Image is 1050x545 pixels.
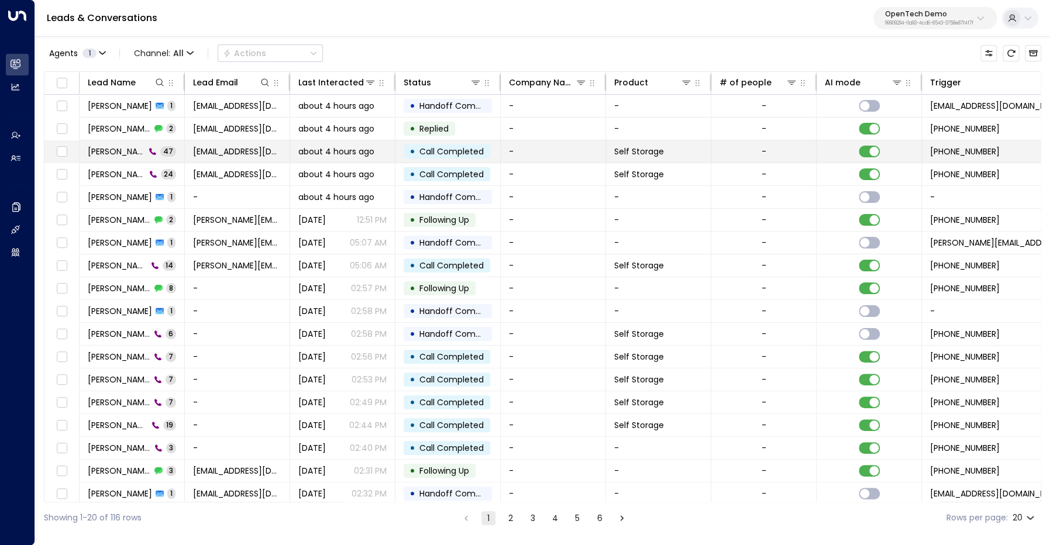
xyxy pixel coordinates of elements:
span: Oct 04, 2025 [298,282,326,294]
td: - [501,232,606,254]
span: Toggle select row [54,464,69,478]
p: 02:32 PM [352,488,387,499]
span: Refresh [1003,45,1019,61]
span: Toggle select row [54,144,69,159]
div: Product [614,75,648,89]
p: OpenTech Demo [885,11,973,18]
span: 2 [166,215,176,225]
span: Following Up [419,214,469,226]
span: +13322372563 [930,374,1000,385]
span: 7 [166,397,176,407]
td: - [501,254,606,277]
button: Actions [218,44,323,62]
span: james.smith@gmail.com [193,260,281,271]
div: Status [404,75,431,89]
span: Sep 29, 2025 [298,328,326,340]
div: • [409,415,415,435]
span: John Smith [88,168,146,180]
span: Bob Brown [88,419,148,431]
span: jloftin@opentechalliance.com [193,146,281,157]
span: 3 [166,465,176,475]
button: Go to next page [615,511,629,525]
span: All [173,49,184,58]
div: • [409,370,415,389]
span: 14 [163,260,176,270]
div: Trigger [930,75,961,89]
span: Oct 03, 2025 [298,260,326,271]
span: Following Up [419,282,469,294]
td: - [606,277,711,299]
div: Last Interacted [298,75,376,89]
span: Toggle select row [54,372,69,387]
td: - [501,186,606,208]
div: • [409,324,415,344]
label: Rows per page: [946,512,1008,524]
td: - [501,323,606,345]
td: - [501,140,606,163]
span: Sep 29, 2025 [298,374,326,385]
span: James Smith [88,214,151,226]
span: Toggle select row [54,281,69,296]
button: Customize [980,45,997,61]
span: John Doe [88,191,152,203]
div: Actions [223,48,266,58]
div: • [409,142,415,161]
span: Self Storage [614,374,664,385]
p: 12:51 PM [357,214,387,226]
span: Call Completed [419,351,484,363]
div: Status [404,75,481,89]
div: • [409,119,415,139]
span: +18287760820 [930,146,1000,157]
td: - [606,232,711,254]
span: Sep 29, 2025 [298,305,326,317]
span: +13322372563 [930,396,1000,408]
span: John Smith [88,123,151,134]
span: Handoff Completed [419,191,502,203]
div: • [409,164,415,184]
div: - [762,328,766,340]
span: Sep 29, 2025 [298,419,326,431]
div: AI mode [825,75,903,89]
p: 02:40 PM [350,442,387,454]
p: 02:58 PM [351,328,387,340]
td: - [606,482,711,505]
button: Go to page 3 [526,511,540,525]
div: - [762,419,766,431]
span: Toggle select row [54,122,69,136]
span: Toggle select row [54,167,69,182]
span: Self Storage [614,396,664,408]
span: Call Completed [419,396,484,408]
div: - [762,168,766,180]
button: Go to page 6 [593,511,607,525]
td: - [501,368,606,391]
span: +13322372563 [930,442,1000,454]
div: Showing 1-20 of 116 rows [44,512,142,524]
span: Call Completed [419,419,484,431]
td: - [501,482,606,505]
span: 2 [166,123,176,133]
div: Lead Name [88,75,136,89]
span: Agents [49,49,78,57]
td: - [501,346,606,368]
span: Jim Lake [88,488,152,499]
span: Sep 29, 2025 [298,396,326,408]
div: • [409,256,415,275]
td: - [501,300,606,322]
td: - [606,209,711,231]
td: - [185,437,290,459]
span: Call Completed [419,442,484,454]
p: 02:53 PM [352,374,387,385]
div: • [409,278,415,298]
div: - [762,214,766,226]
span: Bob Brown [88,351,150,363]
div: - [762,191,766,203]
span: Toggle select row [54,236,69,250]
span: Following Up [419,465,469,477]
p: 02:31 PM [354,465,387,477]
span: Bob Brown [88,328,150,340]
div: • [409,438,415,458]
div: • [409,392,415,412]
span: 1 [82,49,97,58]
div: - [762,123,766,134]
span: Self Storage [614,328,664,340]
